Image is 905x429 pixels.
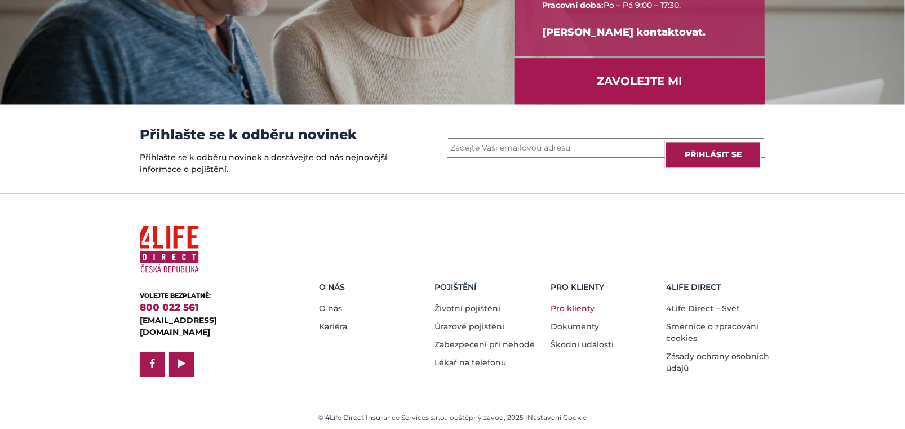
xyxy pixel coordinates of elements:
a: Úrazové pojištění [435,321,505,331]
a: Lékař na telefonu [435,357,507,368]
a: Pro klienty [551,303,595,313]
a: 4Life Direct – Svět [667,303,740,313]
h3: Přihlašte se k odběru novinek [140,127,391,143]
div: [PERSON_NAME] kontaktovat. [542,11,738,54]
a: Směrnice o zpracování cookies [667,321,759,343]
a: O nás [319,303,342,313]
input: Zadejte Vaši emailovou adresu [447,138,765,158]
h5: Pro Klienty [551,282,658,292]
a: Nastavení Cookie [528,413,587,422]
h5: 4LIFE DIRECT [667,282,774,292]
a: Dokumenty [551,321,599,331]
img: 4Life Direct Česká republika logo [140,221,199,278]
a: 800 022 561 [140,302,199,313]
p: Přihlašte se k odběru novinek a dostávejte od nás nejnovější informace o pojištění. [140,152,391,175]
a: Zabezpečení při nehodě [435,339,535,350]
a: Zásady ochrany osobních údajů [667,351,770,373]
a: Životní pojištění [435,303,501,313]
div: © 4Life Direct Insurance Services s.r.o., odštěpný závod, 2025 | [140,413,765,423]
div: VOLEJTE BEZPLATNĚ: [140,291,283,300]
input: Přihlásit se [665,141,761,169]
h5: O nás [319,282,427,292]
a: ZAVOLEJTE MI [515,58,765,104]
a: Škodní události [551,339,614,350]
h5: Pojištění [435,282,543,292]
a: Kariéra [319,321,347,331]
a: [EMAIL_ADDRESS][DOMAIN_NAME] [140,315,217,337]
